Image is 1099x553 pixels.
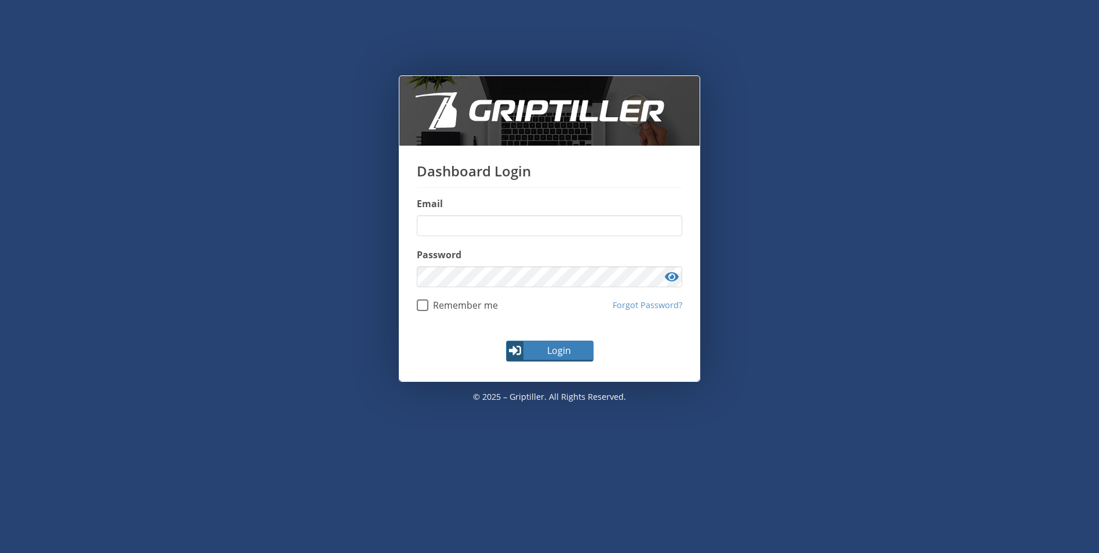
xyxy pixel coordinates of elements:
[417,197,682,211] label: Email
[399,382,700,412] p: © 2025 – Griptiller. All rights reserved.
[525,344,592,357] span: Login
[428,299,498,311] span: Remember me
[613,299,682,312] a: Forgot Password?
[417,163,682,188] h1: Dashboard Login
[506,341,594,362] button: Login
[417,248,682,262] label: Password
